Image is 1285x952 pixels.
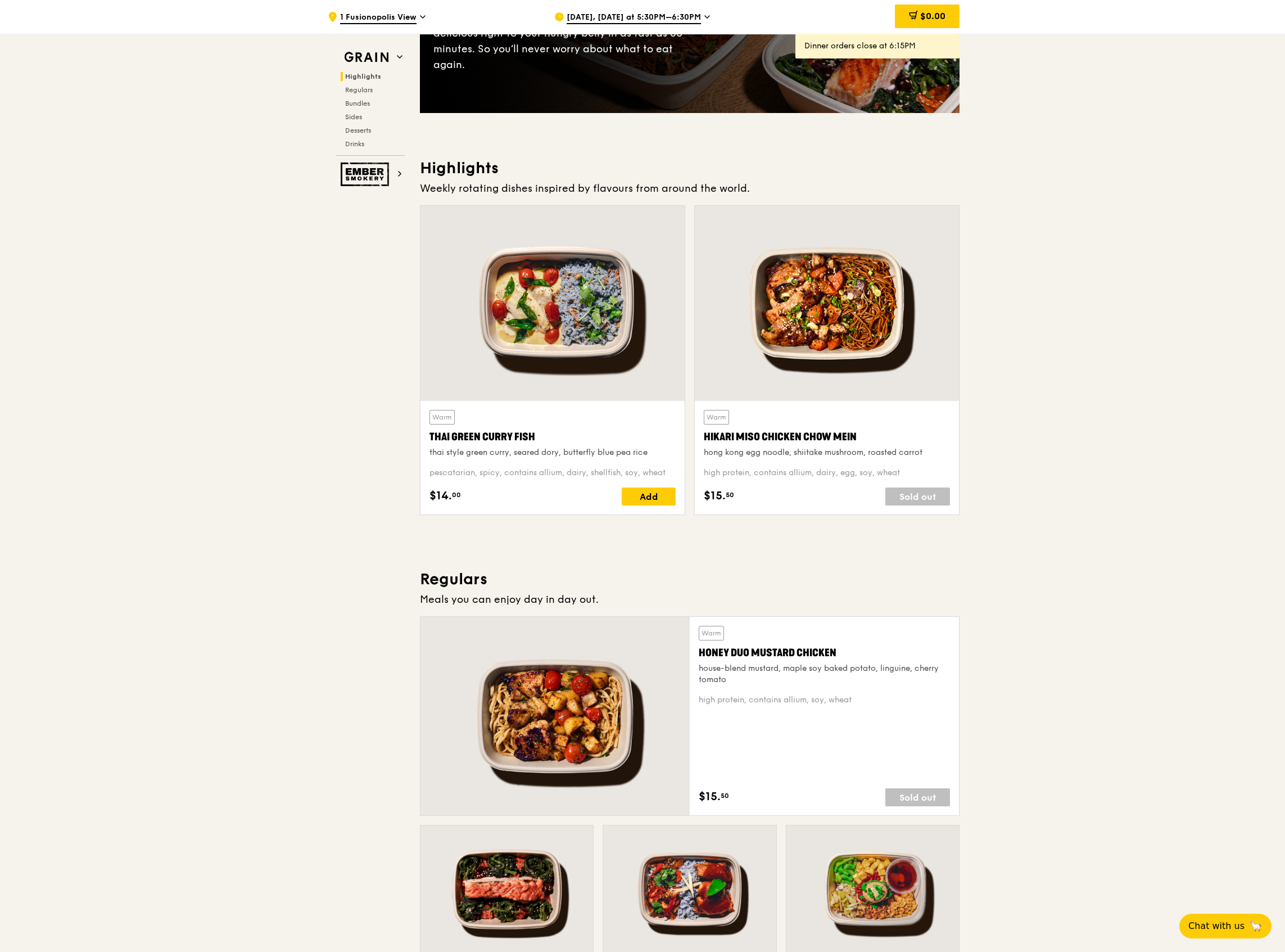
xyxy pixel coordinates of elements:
span: 50 [726,490,734,499]
span: Desserts [345,127,371,134]
div: Warm [429,410,455,425]
div: Honey Duo Mustard Chicken [699,645,950,661]
span: 1 Fusionopolis View [340,12,417,24]
span: Regulars [345,86,373,94]
div: Sold out [885,788,950,806]
span: Drinks [345,140,364,148]
div: Dinner orders close at 6:15PM [804,40,951,52]
div: house-blend mustard, maple soy baked potato, linguine, cherry tomato [699,663,950,685]
div: Sold out [885,488,950,506]
img: Ember Smokery web logo [341,163,392,186]
span: 00 [452,490,461,499]
img: Grain web logo [341,47,392,67]
span: Chat with us [1188,919,1245,933]
div: Thai Green Curry Fish [429,429,676,445]
span: $15. [699,788,721,805]
h3: Regulars [420,569,960,589]
span: $0.00 [920,11,945,21]
div: hong kong egg noodle, shiitake mushroom, roasted carrot [704,447,950,458]
div: Warm [699,626,724,640]
span: Bundles [345,100,370,107]
div: Add [622,488,676,506]
h3: Highlights [420,158,960,178]
div: Warm [704,410,729,425]
div: high protein, contains allium, dairy, egg, soy, wheat [704,467,950,479]
button: Chat with us🦙 [1179,914,1272,939]
span: Highlights [345,73,381,80]
div: pescatarian, spicy, contains allium, dairy, shellfish, soy, wheat [429,467,676,479]
div: Hikari Miso Chicken Chow Mein [704,429,950,445]
span: 🦙 [1249,919,1263,933]
span: $15. [704,488,726,504]
span: 50 [721,791,729,800]
span: Sides [345,113,362,121]
div: Weekly rotating dishes inspired by flavours from around the world. [420,181,960,196]
span: $14. [429,488,452,504]
div: high protein, contains allium, soy, wheat [699,694,950,706]
div: thai style green curry, seared dory, butterfly blue pea rice [429,447,676,458]
span: [DATE], [DATE] at 5:30PM–6:30PM [567,12,701,24]
div: Meals you can enjoy day in day out. [420,592,960,607]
